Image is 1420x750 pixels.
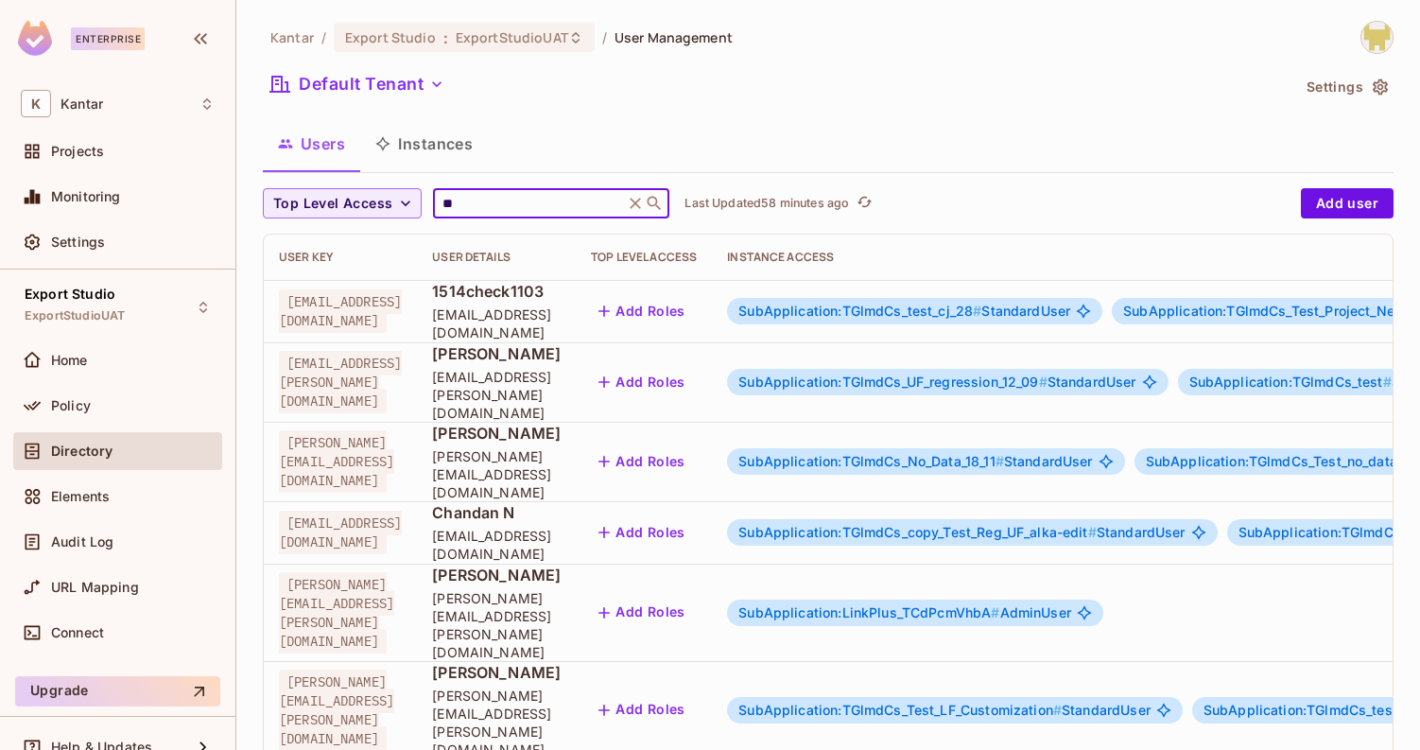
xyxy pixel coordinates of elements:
button: Add Roles [591,367,693,397]
span: # [991,604,999,620]
span: [EMAIL_ADDRESS][DOMAIN_NAME] [432,527,561,563]
span: Chandan N [432,502,561,523]
span: Projects [51,144,104,159]
span: [EMAIL_ADDRESS][PERSON_NAME][DOMAIN_NAME] [279,351,402,413]
span: Top Level Access [273,192,392,216]
span: [EMAIL_ADDRESS][DOMAIN_NAME] [432,305,561,341]
span: # [1383,374,1392,390]
span: StandardUser [738,525,1185,540]
span: [PERSON_NAME][EMAIL_ADDRESS][DOMAIN_NAME] [279,430,394,493]
button: Add user [1301,188,1394,218]
span: 1514check1103 [432,281,561,302]
span: [PERSON_NAME][EMAIL_ADDRESS][PERSON_NAME][DOMAIN_NAME] [279,572,394,654]
button: Add Roles [591,296,693,326]
div: User Key [279,250,402,265]
button: Add Roles [591,598,693,628]
span: SubApplication:TGlmdCs_test [1189,374,1392,390]
span: [PERSON_NAME][EMAIL_ADDRESS][PERSON_NAME][DOMAIN_NAME] [432,589,561,661]
span: [PERSON_NAME][EMAIL_ADDRESS][DOMAIN_NAME] [432,447,561,501]
span: # [1088,524,1097,540]
span: Click to refresh data [849,192,875,215]
span: # [996,453,1004,469]
span: SubApplication:TGlmdCs_test_cj_28 [738,303,981,319]
span: SubApplication:TGlmdCs_No_Data_18_11 [738,453,1004,469]
span: Home [51,353,88,368]
span: StandardUser [738,454,1092,469]
li: / [321,28,326,46]
span: StandardUser [738,703,1151,718]
div: Enterprise [71,27,145,50]
button: Default Tenant [263,69,452,99]
div: Top Level Access [591,250,697,265]
img: SReyMgAAAABJRU5ErkJggg== [18,21,52,56]
span: SubApplication:TGlmdCs_UF_regression_12_09 [738,374,1047,390]
button: Instances [360,120,488,167]
span: Settings [51,235,105,250]
span: [PERSON_NAME] [432,343,561,364]
button: Users [263,120,360,167]
li: / [602,28,607,46]
span: URL Mapping [51,580,139,595]
span: [PERSON_NAME] [432,423,561,444]
p: Last Updated 58 minutes ago [684,196,849,211]
button: Settings [1299,72,1394,102]
span: [EMAIL_ADDRESS][DOMAIN_NAME] [279,511,402,554]
span: Policy [51,398,91,413]
span: Monitoring [51,189,121,204]
span: Connect [51,625,104,640]
span: StandardUser [738,304,1070,319]
span: Export Studio [25,287,115,302]
img: Girishankar.VP@kantar.com [1361,22,1393,53]
span: [EMAIL_ADDRESS][PERSON_NAME][DOMAIN_NAME] [432,368,561,422]
span: # [973,303,981,319]
span: Workspace: Kantar [61,96,103,112]
span: StandardUser [738,375,1135,390]
div: User Details [432,250,561,265]
span: Directory [51,444,113,459]
button: Top Level Access [263,188,422,218]
span: [PERSON_NAME] [432,565,561,585]
span: K [21,90,51,117]
span: Elements [51,489,110,504]
span: Audit Log [51,534,113,549]
span: Export Studio [345,28,436,46]
button: Add Roles [591,517,693,548]
span: User Management [615,28,733,46]
span: AdminUser [738,605,1071,620]
span: [EMAIL_ADDRESS][DOMAIN_NAME] [279,289,402,333]
button: refresh [853,192,875,215]
span: [PERSON_NAME] [432,662,561,683]
span: # [1039,374,1048,390]
span: SubApplication:TGlmdCs_copy_Test_Reg_UF_alka-edit [738,524,1097,540]
span: the active workspace [270,28,314,46]
span: SubApplication:TGlmdCs_Test_no_data [1146,453,1406,469]
button: Add Roles [591,695,693,725]
span: SubApplication:TGlmdCs_Test_LF_Customization [738,702,1062,718]
span: refresh [857,194,873,213]
span: ExportStudioUAT [25,308,125,323]
button: Add Roles [591,446,693,477]
span: ExportStudioUAT [456,28,568,46]
button: Upgrade [15,676,220,706]
span: # [1053,702,1062,718]
span: SubApplication:LinkPlus_TCdPcmVhbA [738,604,999,620]
span: : [442,30,449,45]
